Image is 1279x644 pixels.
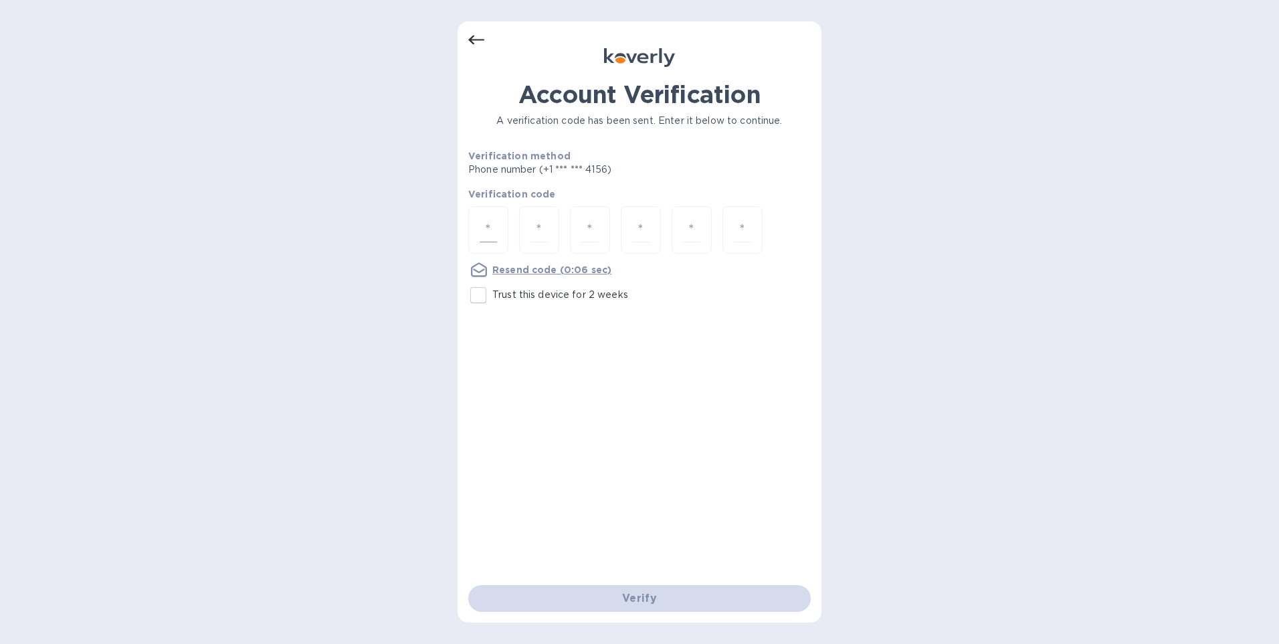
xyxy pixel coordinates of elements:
p: Verification code [468,187,811,201]
p: A verification code has been sent. Enter it below to continue. [468,114,811,128]
p: Phone number (+1 *** *** 4156) [468,163,714,177]
p: Trust this device for 2 weeks [492,288,628,302]
h1: Account Verification [468,80,811,108]
b: Verification method [468,151,571,161]
u: Resend code (0:06 sec) [492,264,611,275]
